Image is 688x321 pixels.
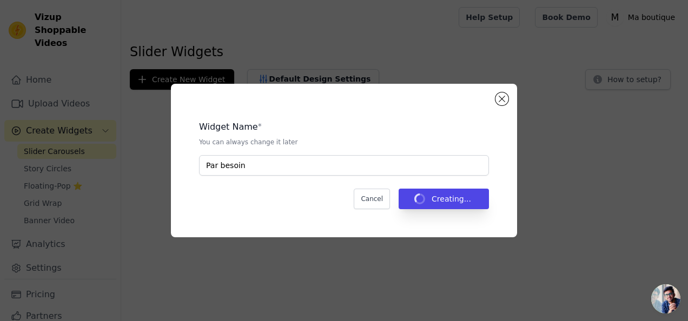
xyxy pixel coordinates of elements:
button: Creating... [399,189,489,209]
legend: Widget Name [199,121,258,133]
button: Cancel [354,189,390,209]
a: Ouvrir le chat [651,284,680,313]
p: You can always change it later [199,138,489,146]
button: Close modal [495,92,508,105]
